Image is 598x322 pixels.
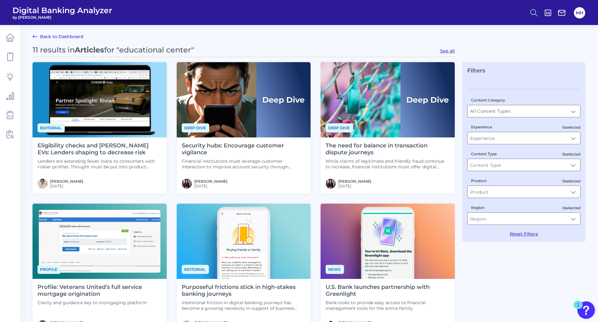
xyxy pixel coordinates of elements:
[182,142,306,156] h4: Security hubs: Encourage customer vigilance
[182,125,209,131] a: Deep dive
[194,179,227,184] a: [PERSON_NAME]
[50,179,83,184] a: [PERSON_NAME]
[38,158,162,170] p: Lenders are extending fewer loans to consumers with riskier profiles. Thought must be put into pr...
[182,179,192,189] img: RNFetchBlobTmp_0b8yx2vy2p867rz195sbp4h.png
[471,98,505,102] label: Content Category
[38,284,162,297] h4: Profile: Veterans United’s full service mortgage origination
[33,204,167,279] img: Provider Profile - 64x64 Border.png
[468,186,580,198] input: Product
[13,6,112,15] span: Digital Banking Analyzer
[326,179,336,189] img: RNFetchBlobTmp_0b8yx2vy2p867rz195sbp4h.png
[75,45,104,54] span: Articles
[326,158,450,170] p: While claims of legitimate and friendly fraud continue to increase, financial institutions must o...
[577,301,595,319] button: Open Resource Center, 1 new notification
[471,205,484,210] label: Region
[471,178,487,183] label: Product
[38,142,162,156] h4: Eligibility checks and [PERSON_NAME] EVs: Lenders shaping to decrease risk
[468,132,580,144] input: Experience
[38,123,65,132] span: Editorial
[321,204,455,279] img: News - Phone (6).png
[326,284,450,297] h4: U.S. Bank launches partnership with Greenlight
[468,213,580,225] input: Region
[194,184,227,188] span: [DATE]
[33,62,167,137] img: Chasehome.png
[326,265,344,274] span: News
[326,123,353,132] span: Deep dive
[574,7,585,18] button: MH
[471,125,492,129] label: Experience
[182,265,209,274] span: Editorial
[38,179,48,189] img: MIchael McCaw
[321,62,455,137] img: Deep Dives with Right Label.png
[182,158,306,170] p: Financial institutions must leverage customer interaction to improve account security through ded...
[13,15,112,20] span: by [PERSON_NAME]
[104,45,194,54] span: for "educational center"
[38,265,61,274] span: Profile
[38,266,61,272] a: Profile
[338,184,371,188] span: [DATE]
[38,125,65,131] a: Editorial
[33,45,194,54] div: 11 results in
[33,33,84,40] a: Back to Dashboard
[326,125,353,131] a: Deep dive
[182,266,209,272] a: Editorial
[467,67,485,74] span: Filters
[182,300,306,311] p: Intentional friction in digital banking journeys has become a growing necessity in support of bus...
[440,48,455,54] button: See all
[177,62,311,137] img: Deep Dives with Right Label.png
[326,142,450,156] h4: The need for balance in transaction dispute journeys
[510,231,538,237] button: Reset Filters
[577,305,580,313] div: 1
[177,204,311,279] img: Editorial - Phone (6).png
[326,300,450,311] p: Bank looks to provide easy access to financial management tools for the entire family
[38,300,162,305] p: Clarity and guidance key to mortgaging platform
[326,266,344,272] a: News
[182,123,209,132] span: Deep dive
[338,179,371,184] a: [PERSON_NAME]
[50,184,83,188] span: [DATE]
[182,284,306,297] h4: Purposeful frictions stick in high-stakes banking journeys
[468,159,580,171] input: Content Type
[471,151,497,156] label: Content Type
